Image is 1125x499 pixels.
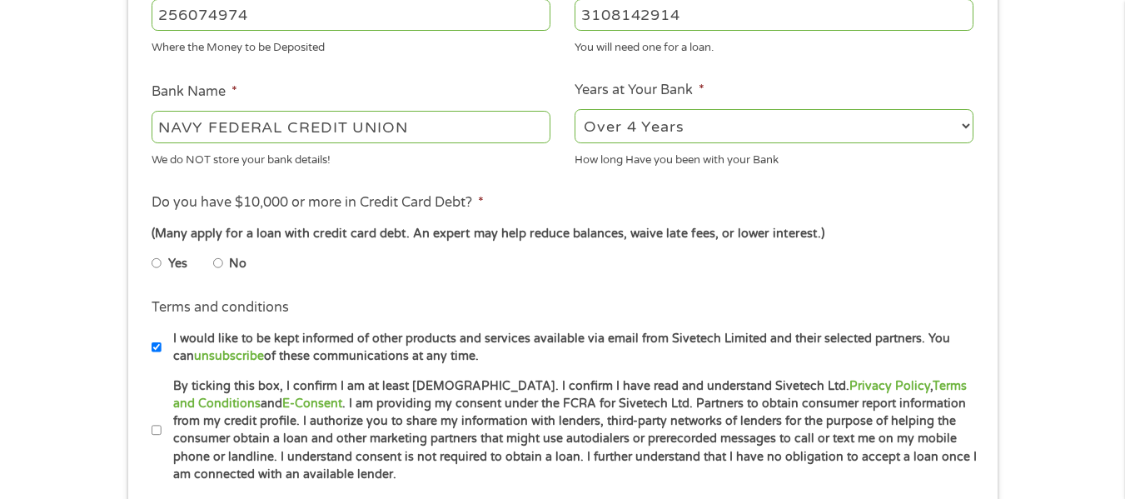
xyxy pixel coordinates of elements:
[575,82,704,99] label: Years at Your Bank
[162,377,978,484] label: By ticking this box, I confirm I am at least [DEMOGRAPHIC_DATA]. I confirm I have read and unders...
[282,397,342,411] a: E-Consent
[162,330,978,366] label: I would like to be kept informed of other products and services available via email from Sivetech...
[194,349,264,363] a: unsubscribe
[168,255,187,273] label: Yes
[152,83,237,101] label: Bank Name
[152,34,550,57] div: Where the Money to be Deposited
[152,146,550,168] div: We do NOT store your bank details!
[152,299,289,317] label: Terms and conditions
[575,146,973,168] div: How long Have you been with your Bank
[152,194,484,212] label: Do you have $10,000 or more in Credit Card Debt?
[575,34,973,57] div: You will need one for a loan.
[152,225,973,243] div: (Many apply for a loan with credit card debt. An expert may help reduce balances, waive late fees...
[173,379,967,411] a: Terms and Conditions
[229,255,246,273] label: No
[849,379,930,393] a: Privacy Policy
